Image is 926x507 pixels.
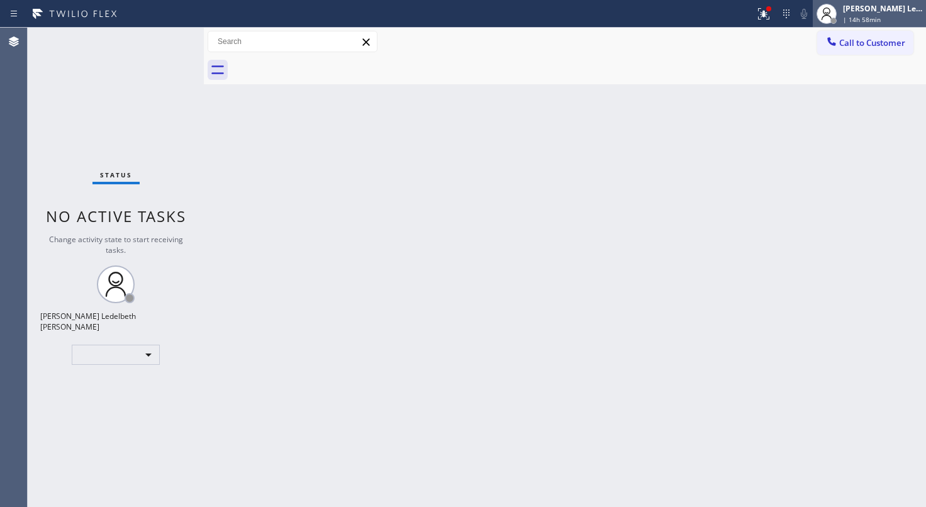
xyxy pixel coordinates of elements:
input: Search [208,31,377,52]
span: Change activity state to start receiving tasks. [49,234,183,255]
button: Call to Customer [817,31,913,55]
div: [PERSON_NAME] Ledelbeth [PERSON_NAME] [843,3,922,14]
button: Mute [795,5,813,23]
span: No active tasks [46,206,186,226]
div: ​ [72,345,160,365]
div: [PERSON_NAME] Ledelbeth [PERSON_NAME] [40,311,191,332]
span: Status [100,170,132,179]
span: Call to Customer [839,37,905,48]
span: | 14h 58min [843,15,881,24]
